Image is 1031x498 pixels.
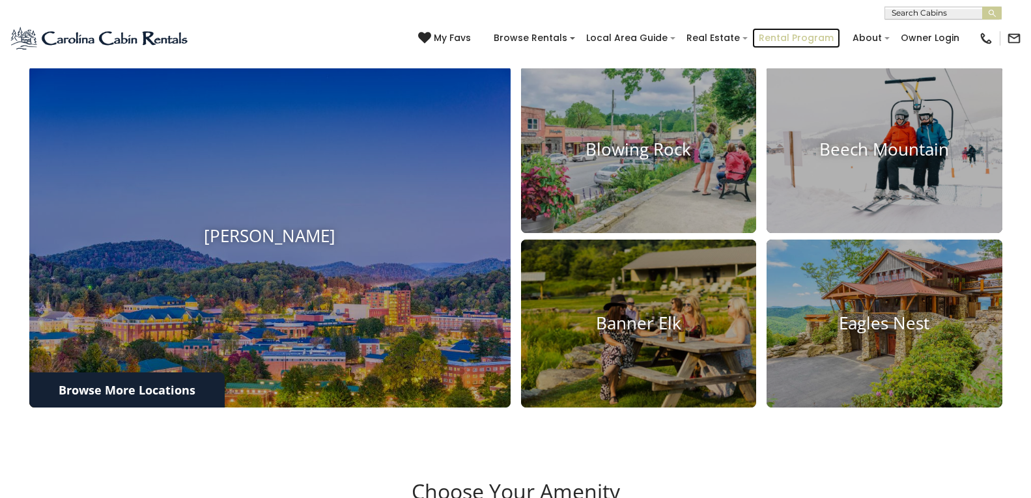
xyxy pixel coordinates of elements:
h4: Banner Elk [521,313,757,333]
a: Owner Login [894,28,966,48]
a: About [846,28,888,48]
img: phone-regular-black.png [979,31,993,46]
a: Blowing Rock [521,66,757,233]
h4: Beech Mountain [767,139,1002,159]
a: My Favs [418,31,474,46]
h4: Eagles Nest [767,313,1002,333]
a: [PERSON_NAME] [29,66,511,408]
img: Blue-2.png [10,25,190,51]
a: Real Estate [680,28,746,48]
h4: Blowing Rock [521,139,757,159]
h4: [PERSON_NAME] [29,227,511,247]
a: Local Area Guide [580,28,674,48]
a: Banner Elk [521,240,757,407]
span: My Favs [434,31,471,45]
a: Browse More Locations [29,372,225,408]
a: Browse Rentals [487,28,574,48]
a: Rental Program [752,28,840,48]
a: Beech Mountain [767,66,1002,233]
a: Eagles Nest [767,240,1002,407]
img: mail-regular-black.png [1007,31,1021,46]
